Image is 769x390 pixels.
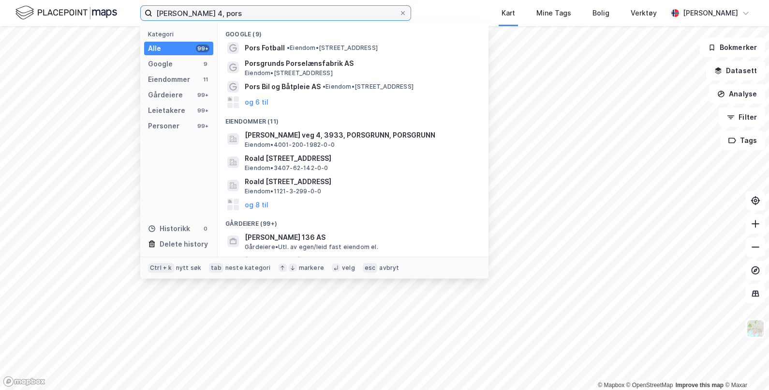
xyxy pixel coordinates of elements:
div: Verktøy [631,7,657,19]
img: logo.f888ab2527a4732fd821a326f86c7f29.svg [15,4,117,21]
span: Pors Fotball [245,42,285,54]
span: [PERSON_NAME] 1 B AS [245,255,477,266]
a: Mapbox [598,382,624,389]
span: Porsgrunds Porselænsfabrik AS [245,58,477,69]
a: Mapbox homepage [3,376,45,387]
a: OpenStreetMap [626,382,673,389]
img: Z [746,319,765,338]
span: [PERSON_NAME] 136 AS [245,232,477,243]
div: 99+ [196,45,209,52]
input: Søk på adresse, matrikkel, gårdeiere, leietakere eller personer [152,6,399,20]
span: Eiendom • 4001-200-1982-0-0 [245,141,335,149]
div: Google [148,58,173,70]
span: Eiendom • [STREET_ADDRESS] [245,69,333,77]
div: nytt søk [176,264,202,272]
div: Alle [148,43,161,54]
span: Eiendom • [STREET_ADDRESS] [323,83,414,91]
button: Tags [720,131,765,150]
div: avbryt [379,264,399,272]
div: 9 [202,60,209,68]
div: 11 [202,76,209,83]
span: Roald [STREET_ADDRESS] [245,153,477,164]
a: Improve this map [676,382,724,389]
div: Delete history [160,238,208,250]
span: Gårdeiere • Utl. av egen/leid fast eiendom el. [245,243,378,251]
div: Leietakere [148,105,185,116]
iframe: Chat Widget [721,343,769,390]
div: Mine Tags [536,7,571,19]
button: og 8 til [245,199,268,210]
span: • [287,44,290,51]
div: Historikk [148,223,190,234]
button: og 6 til [245,96,268,108]
div: Gårdeiere [148,89,183,101]
div: markere [299,264,324,272]
div: Google (9) [218,23,488,40]
div: Ctrl + k [148,263,174,273]
span: Eiendom • [STREET_ADDRESS] [287,44,378,52]
button: Filter [719,108,765,127]
button: Datasett [706,61,765,80]
div: [PERSON_NAME] [683,7,738,19]
span: Pors Bil og Båtpleie AS [245,81,321,93]
div: Gårdeiere (99+) [218,212,488,230]
div: 0 [202,225,209,233]
div: 99+ [196,107,209,114]
span: Eiendom • 1121-3-299-0-0 [245,187,321,195]
div: neste kategori [225,264,271,272]
div: Kategori [148,31,213,38]
div: Kart [502,7,515,19]
span: Roald [STREET_ADDRESS] [245,176,477,187]
div: tab [209,263,223,273]
button: Bokmerker [700,38,765,57]
button: Analyse [709,84,765,104]
div: Personer [148,120,179,132]
div: 99+ [196,122,209,130]
div: 99+ [196,91,209,99]
div: Bolig [592,7,609,19]
div: velg [342,264,355,272]
span: Eiendom • 3407-62-142-0-0 [245,164,328,172]
div: Eiendommer [148,74,190,85]
span: • [323,83,325,90]
span: [PERSON_NAME] veg 4, 3933, PORSGRUNN, PORSGRUNN [245,129,477,141]
div: Eiendommer (11) [218,110,488,127]
div: esc [363,263,378,273]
